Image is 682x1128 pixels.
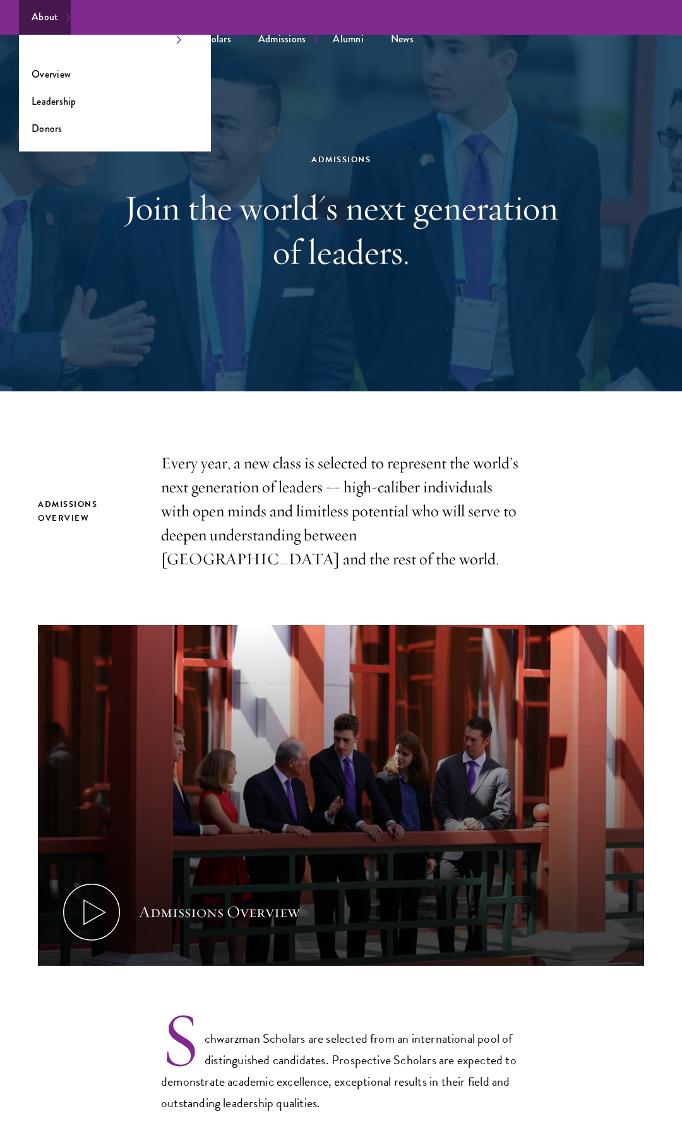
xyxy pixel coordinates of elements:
[73,22,181,57] a: Program Experience
[183,22,244,57] a: Scholars
[38,497,136,525] h2: Admissions Overview
[320,22,376,57] a: Alumni
[123,186,559,274] h1: Join the world's next generation of leaders.
[32,67,71,81] a: Overview
[378,22,426,57] a: News
[32,121,63,136] a: Donors
[123,153,559,167] div: Admissions
[161,1009,521,1113] p: Schwarzman Scholars are selected from an international pool of distinguished candidates. Prospect...
[161,451,521,571] p: Every year, a new class is selected to represent the world’s next generation of leaders — high-ca...
[32,94,76,109] a: Leadership
[139,900,300,924] div: Admissions Overview
[246,22,319,57] a: Admissions
[38,625,644,966] button: Admissions Overview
